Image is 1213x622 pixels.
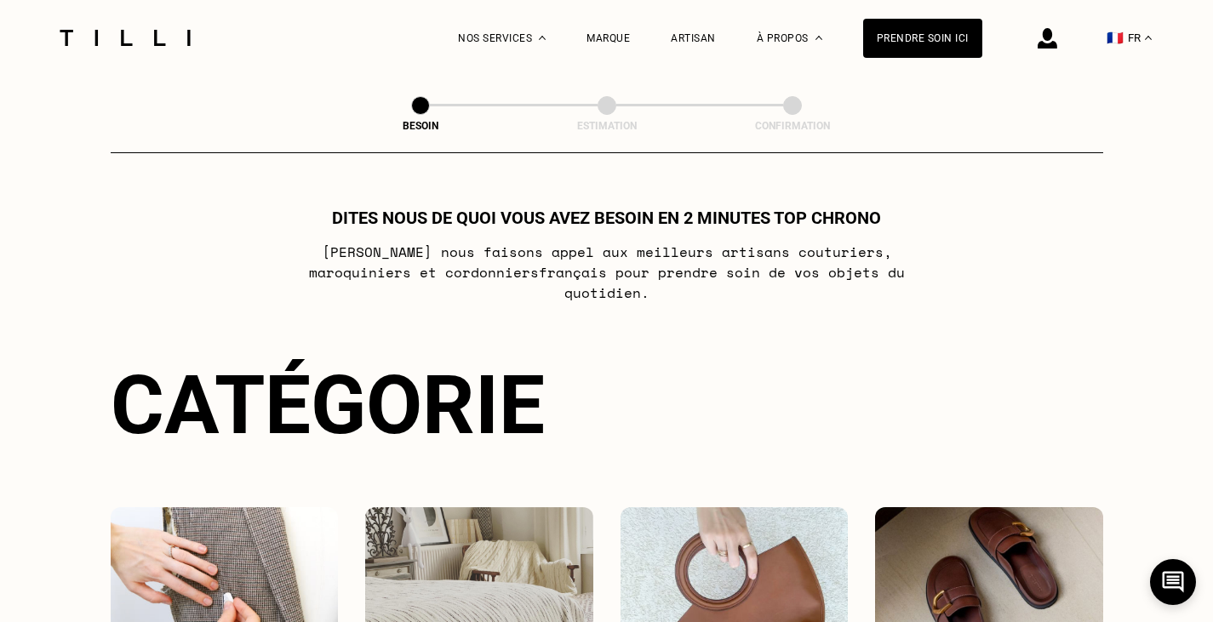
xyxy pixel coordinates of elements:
[1038,28,1057,49] img: icône connexion
[671,32,716,44] a: Artisan
[111,357,1103,453] div: Catégorie
[332,208,881,228] h1: Dites nous de quoi vous avez besoin en 2 minutes top chrono
[269,242,944,303] p: [PERSON_NAME] nous faisons appel aux meilleurs artisans couturiers , maroquiniers et cordonniers ...
[54,30,197,46] img: Logo du service de couturière Tilli
[863,19,982,58] a: Prendre soin ici
[1145,36,1152,40] img: menu déroulant
[815,36,822,40] img: Menu déroulant à propos
[539,36,546,40] img: Menu déroulant
[707,120,878,132] div: Confirmation
[586,32,630,44] a: Marque
[335,120,506,132] div: Besoin
[522,120,692,132] div: Estimation
[1107,30,1124,46] span: 🇫🇷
